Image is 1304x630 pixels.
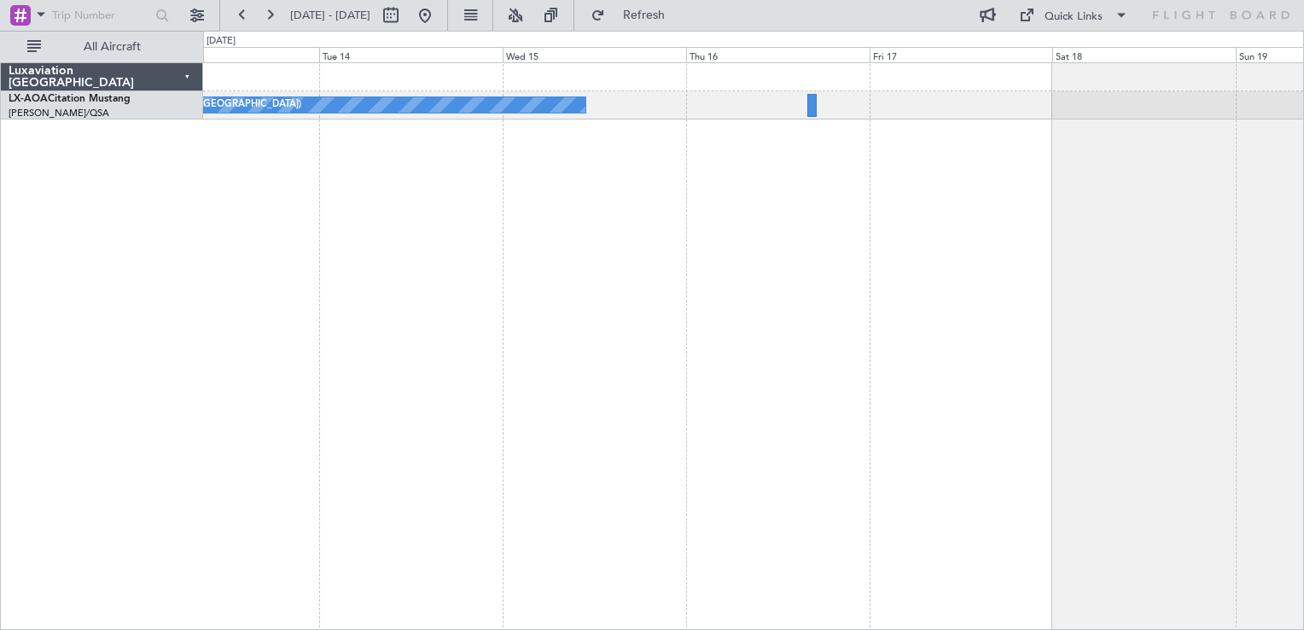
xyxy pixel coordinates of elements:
[9,94,131,104] a: LX-AOACitation Mustang
[583,2,685,29] button: Refresh
[52,3,150,28] input: Trip Number
[1052,47,1236,62] div: Sat 18
[870,47,1053,62] div: Fri 17
[44,41,180,53] span: All Aircraft
[9,94,48,104] span: LX-AOA
[1010,2,1137,29] button: Quick Links
[19,33,185,61] button: All Aircraft
[1045,9,1103,26] div: Quick Links
[136,47,319,62] div: Mon 13
[503,47,686,62] div: Wed 15
[319,47,503,62] div: Tue 14
[207,34,236,49] div: [DATE]
[686,47,870,62] div: Thu 16
[608,9,680,21] span: Refresh
[9,107,109,120] a: [PERSON_NAME]/QSA
[290,8,370,23] span: [DATE] - [DATE]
